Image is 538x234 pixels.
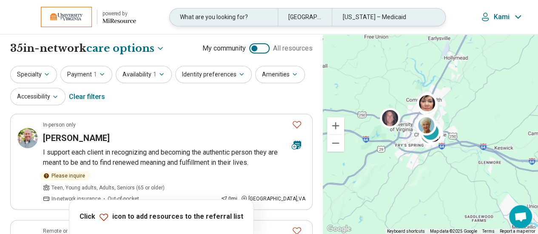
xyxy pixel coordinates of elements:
div: 2 [420,121,441,142]
h1: 35 in-network [10,41,165,56]
p: I support each client in recognizing and becoming the authentic person they are meant to be and t... [43,147,305,168]
div: What are you looking for? [170,8,278,26]
button: Payment1 [60,66,112,83]
span: Map data ©2025 Google [430,229,477,234]
div: [GEOGRAPHIC_DATA], [GEOGRAPHIC_DATA] [278,8,332,26]
h3: [PERSON_NAME] [43,132,110,144]
span: 1 [153,70,157,79]
p: Click icon to add resources to the referral list [80,212,243,222]
div: 0 mi [221,195,237,203]
button: Identity preferences [175,66,252,83]
button: Zoom in [327,117,344,134]
button: Specialty [10,66,57,83]
span: Teen, Young adults, Adults, Seniors (65 or older) [51,184,165,192]
div: Open chat [509,205,532,228]
button: Availability1 [116,66,172,83]
img: University of Virginia [41,7,92,27]
span: 1 [94,70,97,79]
span: In-network insurance [51,195,101,203]
a: Report a map error [500,229,535,234]
p: In-person only [43,121,76,129]
a: University of Virginiapowered by [14,7,136,27]
button: Care options [86,41,165,56]
p: Kami [494,13,510,21]
button: Zoom out [327,135,344,152]
button: Favorite [288,116,305,133]
div: Please inquire [40,171,90,180]
span: Out-of-pocket [108,195,139,203]
button: Accessibility [10,88,65,105]
div: [US_STATE] – Medicaid [332,8,440,26]
div: [GEOGRAPHIC_DATA] , VA [241,195,305,203]
span: All resources [273,43,313,54]
div: Clear filters [69,87,105,107]
button: Amenities [255,66,305,83]
div: powered by [102,10,136,17]
span: care options [86,41,154,56]
a: Terms (opens in new tab) [482,229,495,234]
span: My community [202,43,246,54]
